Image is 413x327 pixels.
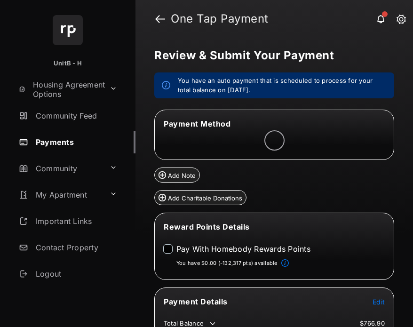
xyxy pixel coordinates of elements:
[53,15,83,45] img: svg+xml;base64,PHN2ZyB4bWxucz0iaHR0cDovL3d3dy53My5vcmcvMjAwMC9zdmciIHdpZHRoPSI2NCIgaGVpZ2h0PSI2NC...
[164,222,250,231] span: Reward Points Details
[171,13,398,24] strong: One Tap Payment
[15,157,106,180] a: Community
[15,131,135,153] a: Payments
[164,119,230,128] span: Payment Method
[15,236,135,259] a: Contact Property
[154,190,246,205] button: Add Charitable Donations
[176,244,310,254] label: Pay With Homebody Rewards Points
[54,59,82,68] p: UnitB - H
[178,76,387,95] em: You have an auto payment that is scheduled to process for your total balance on [DATE].
[15,78,106,101] a: Housing Agreement Options
[176,259,278,267] p: You have $0.00 (-132,317 pts) available
[154,50,387,61] h5: Review & Submit Your Payment
[164,297,228,306] span: Payment Details
[15,183,106,206] a: My Apartment
[15,263,135,285] a: Logout
[15,210,121,232] a: Important Links
[15,104,135,127] a: Community Feed
[154,167,200,183] button: Add Note
[373,297,385,306] button: Edit
[373,298,385,306] span: Edit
